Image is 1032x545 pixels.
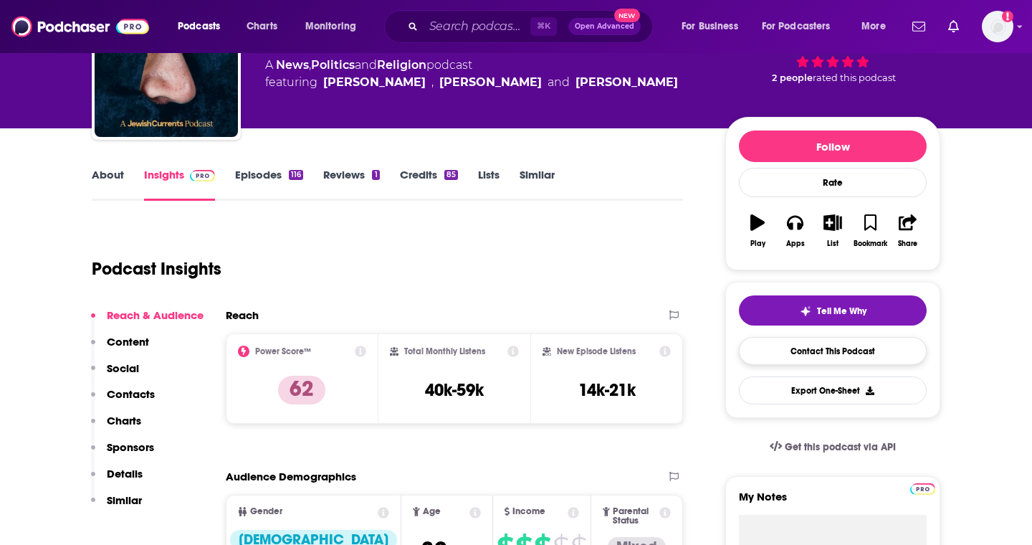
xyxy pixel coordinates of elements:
[91,308,204,335] button: Reach & Audience
[786,240,805,248] div: Apps
[377,58,426,72] a: Religion
[613,507,657,526] span: Parental Status
[813,72,896,83] span: rated this podcast
[91,440,154,467] button: Sponsors
[265,74,678,91] span: featuring
[107,467,143,480] p: Details
[851,205,889,257] button: Bookmark
[400,168,458,201] a: Credits85
[107,387,155,401] p: Contacts
[309,58,311,72] span: ,
[235,168,303,201] a: Episodes116
[190,170,215,181] img: Podchaser Pro
[478,168,500,201] a: Lists
[682,16,738,37] span: For Business
[851,15,904,38] button: open menu
[817,305,866,317] span: Tell Me Why
[250,507,282,516] span: Gender
[758,430,907,465] a: Get this podcast via API
[237,15,286,38] a: Charts
[178,16,220,37] span: Podcasts
[568,18,641,35] button: Open AdvancedNew
[854,240,887,248] div: Bookmark
[91,361,139,388] button: Social
[107,308,204,322] p: Reach & Audience
[1002,11,1013,22] svg: Add a profile image
[910,481,935,495] a: Pro website
[739,376,927,404] button: Export One-Sheet
[907,14,931,39] a: Show notifications dropdown
[520,168,555,201] a: Similar
[168,15,239,38] button: open menu
[785,441,896,453] span: Get this podcast via API
[276,58,309,72] a: News
[107,493,142,507] p: Similar
[672,15,756,38] button: open menu
[548,74,570,91] span: and
[827,240,838,248] div: List
[776,205,813,257] button: Apps
[323,74,426,91] a: Arielle Angel
[739,168,927,197] div: Rate
[530,17,557,36] span: ⌘ K
[982,11,1013,42] img: User Profile
[557,346,636,356] h2: New Episode Listens
[739,131,927,162] button: Follow
[226,308,259,322] h2: Reach
[323,168,379,201] a: Reviews1
[739,205,776,257] button: Play
[404,346,485,356] h2: Total Monthly Listens
[512,507,545,516] span: Income
[107,414,141,427] p: Charts
[739,490,927,515] label: My Notes
[750,240,765,248] div: Play
[982,11,1013,42] span: Logged in as jillgoldstein
[423,507,441,516] span: Age
[614,9,640,22] span: New
[752,15,851,38] button: open menu
[762,16,831,37] span: For Podcasters
[91,467,143,493] button: Details
[311,58,355,72] a: Politics
[278,376,325,404] p: 62
[305,16,356,37] span: Monitoring
[772,72,813,83] span: 2 people
[942,14,965,39] a: Show notifications dropdown
[144,168,215,201] a: InsightsPodchaser Pro
[575,74,678,91] div: [PERSON_NAME]
[255,346,311,356] h2: Power Score™
[578,379,636,401] h3: 14k-21k
[247,16,277,37] span: Charts
[444,170,458,180] div: 85
[398,10,666,43] div: Search podcasts, credits, & more...
[424,15,530,38] input: Search podcasts, credits, & more...
[739,337,927,365] a: Contact This Podcast
[982,11,1013,42] button: Show profile menu
[11,13,149,40] img: Podchaser - Follow, Share and Rate Podcasts
[265,57,678,91] div: A podcast
[295,15,375,38] button: open menu
[92,258,221,280] h1: Podcast Insights
[889,205,927,257] button: Share
[107,440,154,454] p: Sponsors
[575,23,634,30] span: Open Advanced
[861,16,886,37] span: More
[289,170,303,180] div: 116
[739,295,927,326] button: tell me why sparkleTell Me Why
[107,361,139,375] p: Social
[91,414,141,440] button: Charts
[91,335,149,361] button: Content
[226,470,356,483] h2: Audience Demographics
[439,74,542,91] div: [PERSON_NAME]
[910,483,935,495] img: Podchaser Pro
[898,240,917,248] div: Share
[800,305,811,317] img: tell me why sparkle
[107,335,149,349] p: Content
[92,168,124,201] a: About
[425,379,484,401] h3: 40k-59k
[91,493,142,520] button: Similar
[814,205,851,257] button: List
[355,58,377,72] span: and
[91,387,155,414] button: Contacts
